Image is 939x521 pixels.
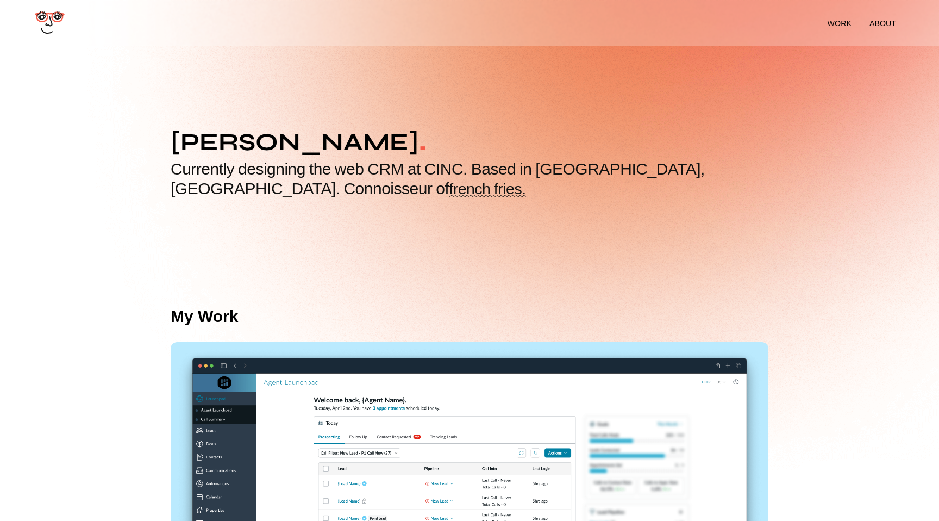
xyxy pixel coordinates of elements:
[449,180,525,197] span: french fries.
[171,109,768,159] h1: [PERSON_NAME]
[869,19,896,28] li: about
[171,307,768,342] h3: My Work
[861,10,904,36] a: about
[418,120,427,159] span: .
[171,159,768,199] h2: Currently designing the web CRM at CINC. Based in [GEOGRAPHIC_DATA], [GEOGRAPHIC_DATA]. Connoisse...
[819,10,860,36] a: work
[828,19,852,28] li: work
